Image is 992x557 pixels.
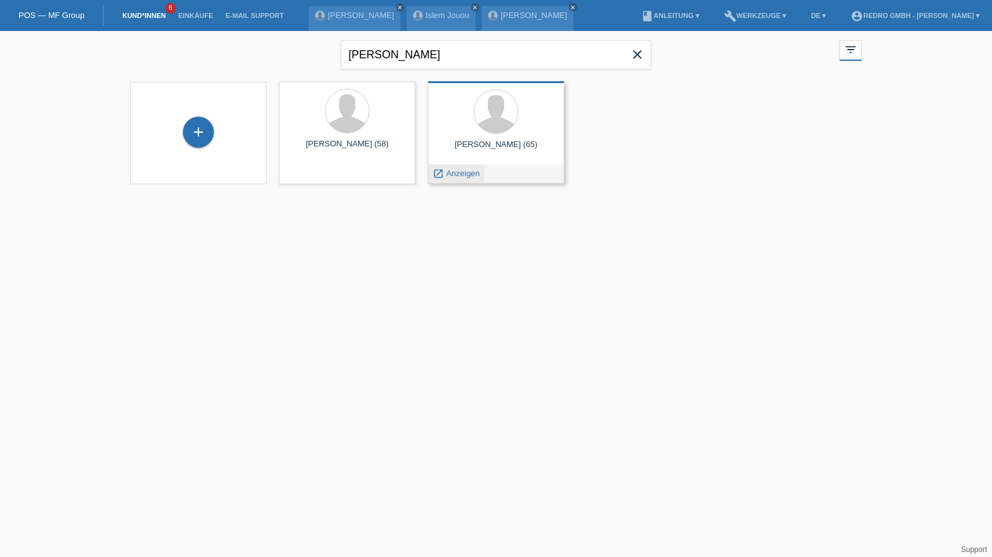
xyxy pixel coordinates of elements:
[433,168,444,179] i: launch
[570,4,576,11] i: close
[433,169,480,178] a: launch Anzeigen
[116,12,172,19] a: Kund*innen
[472,4,478,11] i: close
[961,545,987,554] a: Support
[289,139,405,159] div: [PERSON_NAME] (58)
[501,11,567,20] a: [PERSON_NAME]
[635,12,705,19] a: bookAnleitung ▾
[184,122,213,143] div: Kund*in hinzufügen
[851,10,863,22] i: account_circle
[641,10,653,22] i: book
[844,43,857,56] i: filter_list
[569,3,577,12] a: close
[724,10,737,22] i: build
[438,140,554,159] div: [PERSON_NAME] (65)
[630,47,645,62] i: close
[166,3,175,14] span: 6
[19,11,84,20] a: POS — MF Group
[328,11,394,20] a: [PERSON_NAME]
[718,12,793,19] a: buildWerkzeuge ▾
[471,3,479,12] a: close
[219,12,290,19] a: E-Mail Support
[844,12,986,19] a: account_circleRedro GmbH - [PERSON_NAME] ▾
[397,4,403,11] i: close
[172,12,219,19] a: Einkäufe
[446,169,480,178] span: Anzeigen
[805,12,832,19] a: DE ▾
[341,40,651,69] input: Suche...
[396,3,404,12] a: close
[426,11,469,20] a: Islem Jouou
